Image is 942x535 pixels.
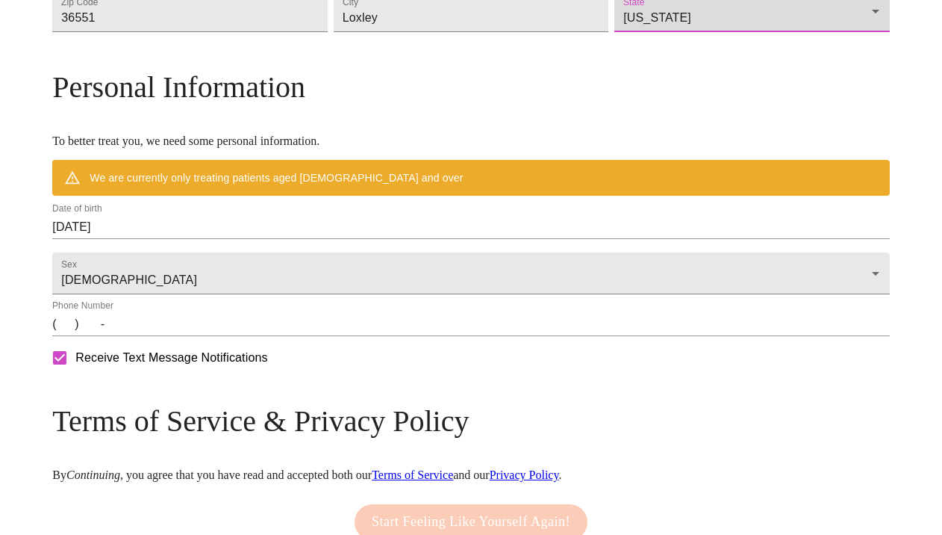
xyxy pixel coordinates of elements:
h3: Personal Information [52,69,889,105]
label: Phone Number [52,302,113,311]
label: Date of birth [52,205,102,214]
span: Receive Text Message Notifications [75,349,267,367]
em: Continuing [66,468,120,481]
h3: Terms of Service & Privacy Policy [52,403,889,439]
a: Privacy Policy [490,468,559,481]
div: [DEMOGRAPHIC_DATA] [52,253,889,294]
p: To better treat you, we need some personal information. [52,134,889,148]
div: We are currently only treating patients aged [DEMOGRAPHIC_DATA] and over [90,164,463,191]
p: By , you agree that you have read and accepted both our and our . [52,468,889,482]
a: Terms of Service [372,468,453,481]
